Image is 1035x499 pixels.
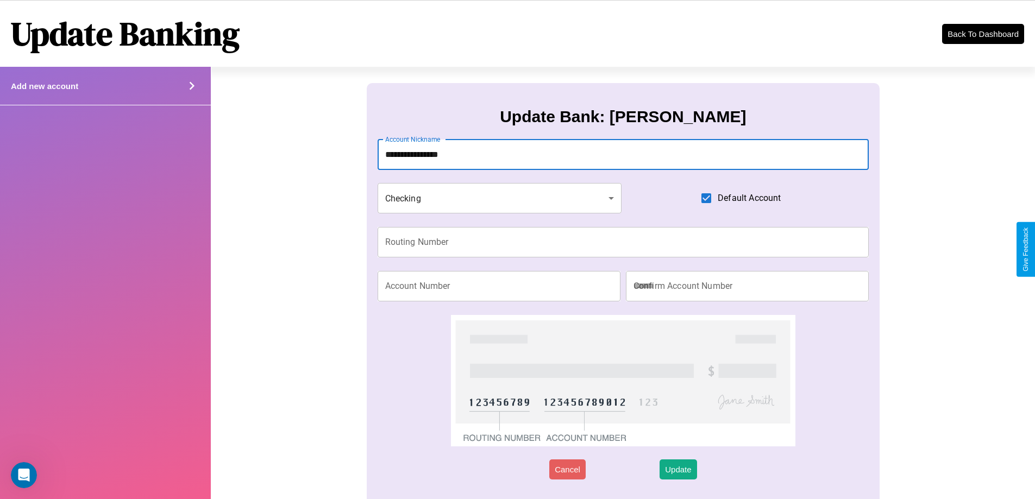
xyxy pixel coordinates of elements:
button: Cancel [549,459,586,479]
img: check [451,315,795,446]
label: Account Nickname [385,135,441,144]
h3: Update Bank: [PERSON_NAME] [500,108,746,126]
button: Back To Dashboard [942,24,1024,44]
h1: Update Banking [11,11,240,56]
h4: Add new account [11,81,78,91]
div: Give Feedback [1022,228,1030,271]
button: Update [660,459,697,479]
span: Default Account [718,192,781,205]
iframe: Intercom live chat [11,462,37,488]
div: Checking [378,183,622,213]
